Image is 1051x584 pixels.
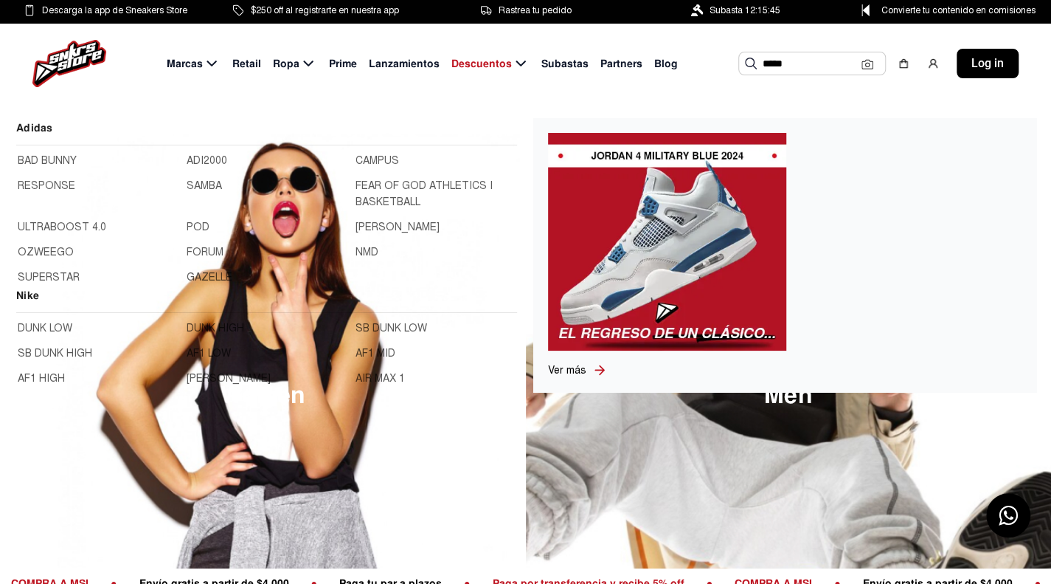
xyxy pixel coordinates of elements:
a: GAZELLE [187,269,347,286]
span: Ropa [273,56,299,72]
a: AF1 HIGH [18,371,178,387]
span: Lanzamientos [369,56,440,72]
span: Descuentos [451,56,512,72]
h2: Nike [16,287,517,313]
a: FEAR OF GOD ATHLETICS I BASKETBALL [355,178,516,210]
span: Men [764,384,812,408]
a: CAMPUS [355,153,516,169]
img: Cámara [861,58,873,70]
span: Rastrea tu pedido [499,2,572,18]
a: Ver más [548,363,592,378]
span: Subasta 12:15:45 [710,2,780,18]
span: Descarga la app de Sneakers Store [42,2,187,18]
span: $250 off al registrarte en nuestra app [251,2,399,18]
img: Control Point Icon [856,4,875,16]
span: Subastas [541,56,589,72]
span: Partners [600,56,642,72]
a: BAD BUNNY [18,153,178,169]
a: [PERSON_NAME] [187,371,347,387]
h2: Adidas [16,120,517,145]
a: DUNK LOW [18,320,178,337]
span: Blog [654,56,678,72]
a: FORUM [187,244,347,261]
a: OZWEEGO [18,244,178,261]
span: Retail [232,56,261,72]
a: SUPERSTAR [18,269,178,286]
span: Convierte tu contenido en comisiones [881,2,1036,18]
a: AF1 LOW [187,346,347,362]
a: DUNK HIGH [187,320,347,337]
span: Prime [329,56,357,72]
span: Ver más [548,364,586,377]
img: user [927,58,939,69]
img: Buscar [745,58,757,69]
a: NMD [355,244,516,261]
span: Women [221,384,305,408]
a: POD [187,219,347,236]
a: RESPONSE [18,178,178,210]
span: Log in [971,55,1004,72]
img: shopping [898,58,909,69]
a: ADI2000 [187,153,347,169]
a: SAMBA [187,178,347,210]
img: logo [32,40,106,87]
a: ULTRABOOST 4.0 [18,219,178,236]
a: SB DUNK HIGH [18,346,178,362]
span: Marcas [167,56,203,72]
a: AF1 MID [355,346,516,362]
a: AIR MAX 1 [355,371,516,387]
a: [PERSON_NAME] [355,219,516,236]
a: SB DUNK LOW [355,320,516,337]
